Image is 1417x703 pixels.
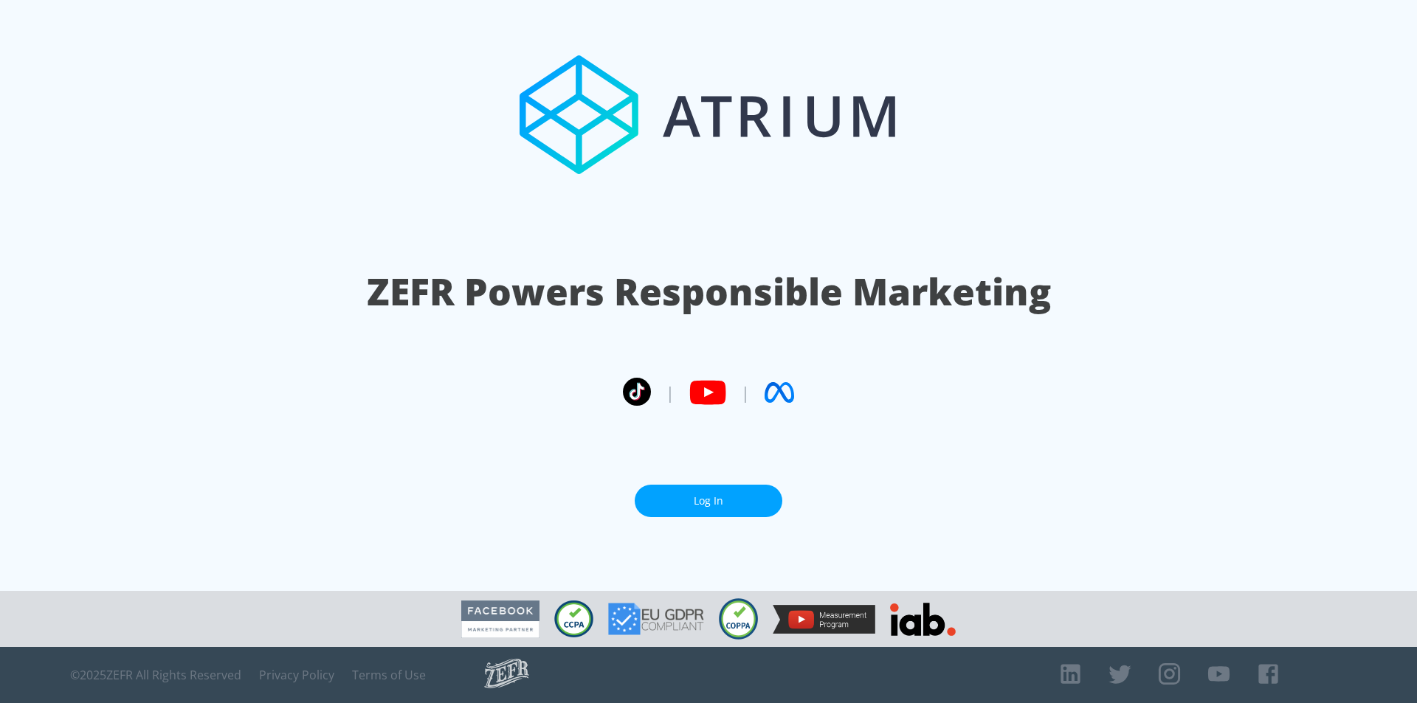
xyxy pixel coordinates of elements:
a: Privacy Policy [259,668,334,682]
span: © 2025 ZEFR All Rights Reserved [70,668,241,682]
img: GDPR Compliant [608,603,704,635]
a: Terms of Use [352,668,426,682]
a: Log In [635,485,782,518]
img: YouTube Measurement Program [773,605,875,634]
img: IAB [890,603,956,636]
img: COPPA Compliant [719,598,758,640]
h1: ZEFR Powers Responsible Marketing [367,266,1051,317]
img: Facebook Marketing Partner [461,600,539,638]
img: CCPA Compliant [554,600,593,637]
span: | [666,381,675,404]
span: | [741,381,750,404]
